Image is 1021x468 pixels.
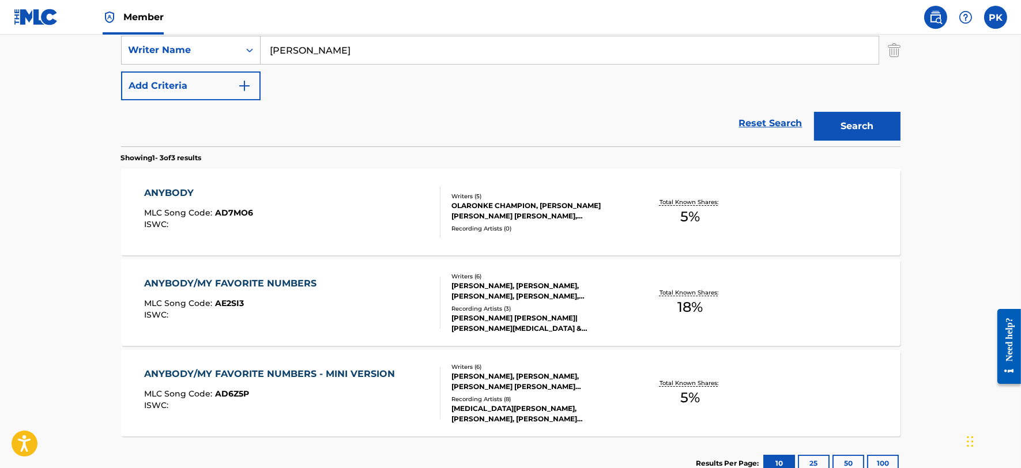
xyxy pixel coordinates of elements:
a: ANYBODYMLC Song Code:AD7MO6ISWC:Writers (5)OLARONKE CHAMPION, [PERSON_NAME] [PERSON_NAME] [PERSON... [121,169,901,255]
div: ANYBODY/MY FAVORITE NUMBERS - MINI VERSION [144,367,401,381]
a: ANYBODY/MY FAVORITE NUMBERSMLC Song Code:AE2SI3ISWC:Writers (6)[PERSON_NAME], [PERSON_NAME], [PER... [121,259,901,346]
div: Recording Artists ( 3 ) [451,304,626,313]
span: MLC Song Code : [144,298,215,308]
span: AD7MO6 [215,207,253,218]
a: ANYBODY/MY FAVORITE NUMBERS - MINI VERSIONMLC Song Code:AD6Z5PISWC:Writers (6)[PERSON_NAME], [PER... [121,350,901,436]
div: Drag [967,424,974,459]
span: ISWC : [144,310,171,320]
div: Recording Artists ( 0 ) [451,224,626,233]
div: Help [954,6,977,29]
div: [PERSON_NAME], [PERSON_NAME], [PERSON_NAME] [PERSON_NAME] [PERSON_NAME], [PERSON_NAME], [PERSON_N... [451,371,626,392]
button: Add Criteria [121,71,261,100]
img: help [959,10,973,24]
p: Total Known Shares: [660,198,721,206]
span: ISWC : [144,400,171,410]
div: User Menu [984,6,1007,29]
span: AE2SI3 [215,298,244,308]
div: [PERSON_NAME] [PERSON_NAME]|[PERSON_NAME][MEDICAL_DATA] & [PERSON_NAME], [PERSON_NAME][MEDICAL_DATA] [451,313,626,334]
p: Total Known Shares: [660,379,721,387]
img: Delete Criterion [888,36,901,65]
div: Writers ( 5 ) [451,192,626,201]
div: [MEDICAL_DATA][PERSON_NAME],[PERSON_NAME], [PERSON_NAME] [PERSON_NAME], [PERSON_NAME] [PERSON_NAM... [451,403,626,424]
img: Top Rightsholder [103,10,116,24]
img: 9d2ae6d4665cec9f34b9.svg [238,79,251,93]
div: ANYBODY [144,186,253,200]
a: Public Search [924,6,947,29]
div: Writers ( 6 ) [451,272,626,281]
span: MLC Song Code : [144,207,215,218]
p: Total Known Shares: [660,288,721,297]
span: 18 % [677,297,703,318]
img: MLC Logo [14,9,58,25]
img: search [929,10,943,24]
p: Showing 1 - 3 of 3 results [121,153,202,163]
iframe: Resource Center [989,300,1021,392]
span: 5 % [680,387,700,408]
div: Writer Name [129,43,232,57]
span: MLC Song Code : [144,388,215,399]
span: 5 % [680,206,700,227]
div: ANYBODY/MY FAVORITE NUMBERS [144,277,322,290]
button: Search [814,112,901,141]
div: [PERSON_NAME], [PERSON_NAME], [PERSON_NAME], [PERSON_NAME], [PERSON_NAME] [PERSON_NAME], [PERSON_... [451,281,626,301]
iframe: Chat Widget [963,413,1021,468]
div: Recording Artists ( 8 ) [451,395,626,403]
div: OLARONKE CHAMPION, [PERSON_NAME] [PERSON_NAME] [PERSON_NAME], [PERSON_NAME], [PERSON_NAME] [451,201,626,221]
a: Reset Search [733,111,808,136]
div: Writers ( 6 ) [451,363,626,371]
span: ISWC : [144,219,171,229]
span: AD6Z5P [215,388,249,399]
span: Member [123,10,164,24]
